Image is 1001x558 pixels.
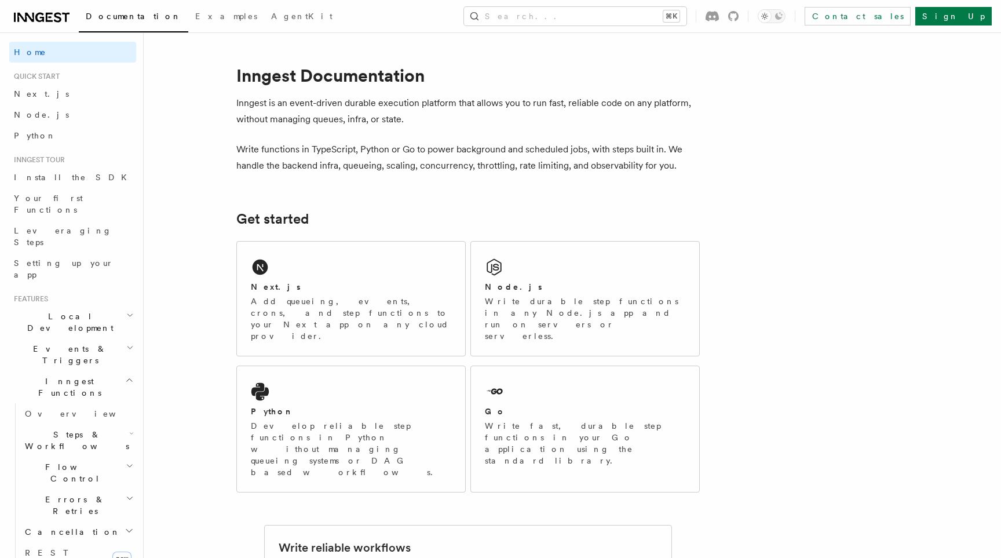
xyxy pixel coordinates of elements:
[663,10,679,22] kbd: ⌘K
[25,409,144,418] span: Overview
[251,296,451,342] p: Add queueing, events, crons, and step functions to your Next app on any cloud provider.
[464,7,686,25] button: Search...⌘K
[485,420,685,466] p: Write fast, durable step functions in your Go application using the standard library.
[9,294,48,304] span: Features
[9,311,126,334] span: Local Development
[9,375,125,399] span: Inngest Functions
[485,406,506,417] h2: Go
[14,89,69,99] span: Next.js
[485,281,542,293] h2: Node.js
[20,424,136,457] button: Steps & Workflows
[20,521,136,542] button: Cancellation
[195,12,257,21] span: Examples
[20,489,136,521] button: Errors & Retries
[9,343,126,366] span: Events & Triggers
[86,12,181,21] span: Documentation
[9,306,136,338] button: Local Development
[264,3,339,31] a: AgentKit
[9,167,136,188] a: Install the SDK
[485,296,685,342] p: Write durable step functions in any Node.js app and run on servers or serverless.
[251,406,294,417] h2: Python
[236,141,700,174] p: Write functions in TypeScript, Python or Go to power background and scheduled jobs, with steps bu...
[14,131,56,140] span: Python
[9,253,136,285] a: Setting up your app
[20,461,126,484] span: Flow Control
[9,83,136,104] a: Next.js
[20,457,136,489] button: Flow Control
[236,95,700,127] p: Inngest is an event-driven durable execution platform that allows you to run fast, reliable code ...
[9,155,65,165] span: Inngest tour
[9,371,136,403] button: Inngest Functions
[14,110,69,119] span: Node.js
[236,366,466,493] a: PythonDevelop reliable step functions in Python without managing queueing systems or DAG based wo...
[188,3,264,31] a: Examples
[9,188,136,220] a: Your first Functions
[14,194,83,214] span: Your first Functions
[236,211,309,227] a: Get started
[279,539,411,556] h2: Write reliable workflows
[251,420,451,478] p: Develop reliable step functions in Python without managing queueing systems or DAG based workflows.
[236,65,700,86] h1: Inngest Documentation
[805,7,911,25] a: Contact sales
[915,7,992,25] a: Sign Up
[470,366,700,493] a: GoWrite fast, durable step functions in your Go application using the standard library.
[9,104,136,125] a: Node.js
[14,46,46,58] span: Home
[14,173,134,182] span: Install the SDK
[20,403,136,424] a: Overview
[9,125,136,146] a: Python
[14,226,112,247] span: Leveraging Steps
[9,220,136,253] a: Leveraging Steps
[9,72,60,81] span: Quick start
[9,338,136,371] button: Events & Triggers
[758,9,786,23] button: Toggle dark mode
[79,3,188,32] a: Documentation
[20,429,129,452] span: Steps & Workflows
[470,241,700,356] a: Node.jsWrite durable step functions in any Node.js app and run on servers or serverless.
[251,281,301,293] h2: Next.js
[20,494,126,517] span: Errors & Retries
[14,258,114,279] span: Setting up your app
[9,42,136,63] a: Home
[20,526,120,538] span: Cancellation
[271,12,333,21] span: AgentKit
[236,241,466,356] a: Next.jsAdd queueing, events, crons, and step functions to your Next app on any cloud provider.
